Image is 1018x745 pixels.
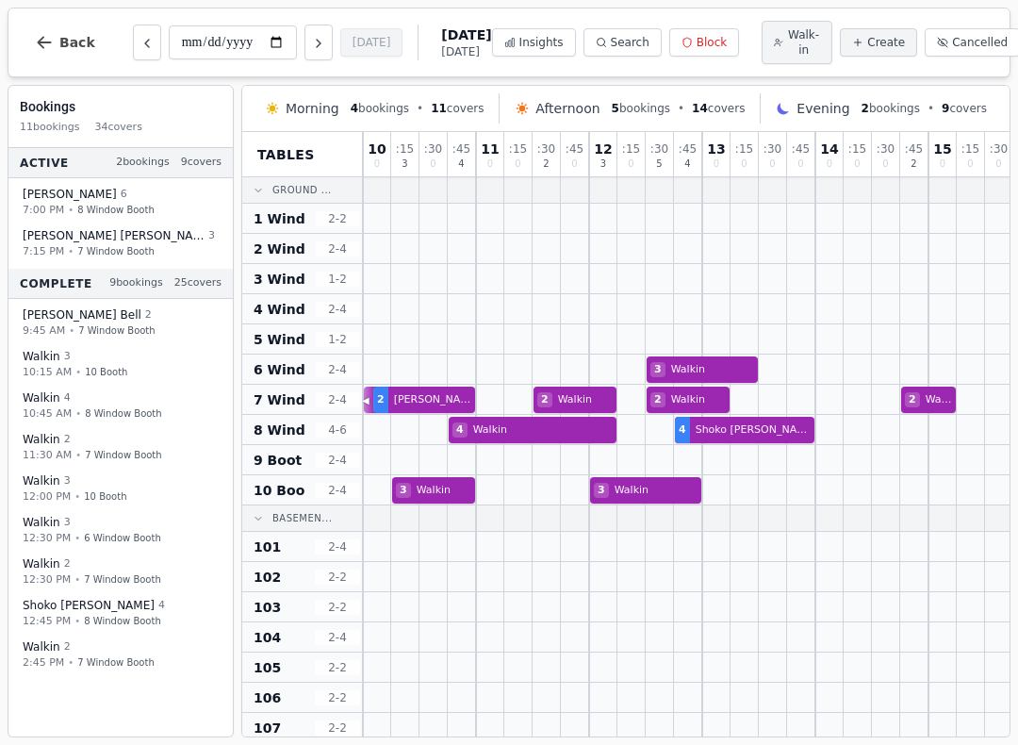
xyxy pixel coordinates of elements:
span: Basemen... [272,511,332,525]
span: 7 Wind [254,390,305,409]
span: 7 Window Booth [77,655,155,670]
span: Afternoon [535,99,599,118]
button: [DATE] [340,28,403,57]
span: 11 bookings [20,120,80,136]
span: 9 covers [181,155,222,171]
span: 6 Window Booth [84,531,161,545]
span: Active [20,155,69,170]
button: Walkin 312:00 PM•10 Booth [12,467,229,511]
span: 0 [854,159,860,169]
span: : 45 [905,143,923,155]
span: 3 Wind [254,270,305,289]
span: 10:15 AM [23,364,72,380]
span: [DATE] [441,25,491,44]
span: 0 [769,159,775,169]
span: 2 - 4 [315,241,360,257]
span: 2 - 2 [315,690,360,705]
span: 107 [254,719,281,737]
span: : 45 [566,143,583,155]
span: 12 [594,142,612,156]
span: Walkin [23,639,60,654]
span: • [417,101,423,116]
span: Walkin [554,392,613,408]
span: Ground ... [272,183,332,197]
span: 12:00 PM [23,488,71,505]
button: Walkin 410:45 AM•8 Window Booth [12,384,229,428]
span: • [74,572,80,587]
span: bookings [862,101,920,116]
span: : 15 [848,143,866,155]
span: 3 [650,362,665,378]
span: 2 [64,639,71,655]
span: Search [611,35,649,50]
span: 0 [487,159,493,169]
span: 6 [121,187,127,203]
span: : 15 [735,143,753,155]
button: Back [20,20,110,65]
span: Walkin [23,432,60,447]
span: 4 [452,422,468,439]
span: • [75,448,81,462]
button: Next day [304,25,333,60]
span: Morning [286,99,339,118]
span: : 30 [650,143,668,155]
span: 2 [905,392,920,408]
span: 2:45 PM [23,654,64,670]
span: 2 - 2 [315,660,360,675]
span: 9 [942,102,949,115]
span: 0 [967,159,973,169]
span: 7 Window Booth [84,572,161,587]
span: 7:15 PM [23,243,64,259]
span: Tables [257,145,315,164]
span: : 15 [509,143,527,155]
span: 7 Window Booth [85,448,162,462]
span: Walkin [922,392,952,408]
span: 2 - 4 [315,453,360,468]
span: [PERSON_NAME] Bell [23,307,141,323]
span: • [74,614,80,628]
span: 10 Booth [85,365,127,379]
span: : 30 [877,143,895,155]
span: Walkin [23,473,60,488]
span: 0 [827,159,832,169]
span: 0 [374,159,380,169]
span: 7:00 PM [23,202,64,218]
span: [DATE] [441,44,491,59]
span: 8 Wind [254,421,305,439]
span: Walkin [23,556,60,571]
span: 11 [481,142,499,156]
span: Walkin [23,349,60,364]
button: Walkin 22:45 PM•7 Window Booth [12,633,229,677]
button: Walkin 211:30 AM•7 Window Booth [12,425,229,470]
span: : 15 [961,143,979,155]
span: 3 [594,483,609,499]
span: : 30 [763,143,781,155]
button: Insights [492,28,576,57]
button: Search [583,28,662,57]
span: 3 [396,483,411,499]
span: 2 [64,432,71,448]
span: [PERSON_NAME] [23,187,117,202]
span: : 30 [990,143,1008,155]
span: 10 [368,142,386,156]
span: 0 [940,159,945,169]
span: 2 - 4 [315,483,360,498]
span: covers [431,101,484,116]
span: 101 [254,538,281,556]
span: 4 Wind [254,300,305,319]
span: 14 [692,102,708,115]
span: 2 [862,102,869,115]
span: 4 [351,102,358,115]
span: 2 - 4 [315,630,360,645]
span: • [68,203,74,217]
span: 6 Wind [254,360,305,379]
span: 3 [64,473,71,489]
span: 1 Wind [254,209,305,228]
span: Walkin [23,390,60,406]
span: 0 [628,159,633,169]
button: Block [669,28,739,57]
span: Walkin [667,362,754,378]
span: 4 [684,159,690,169]
span: Block [697,35,727,50]
span: 12:45 PM [23,613,71,629]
